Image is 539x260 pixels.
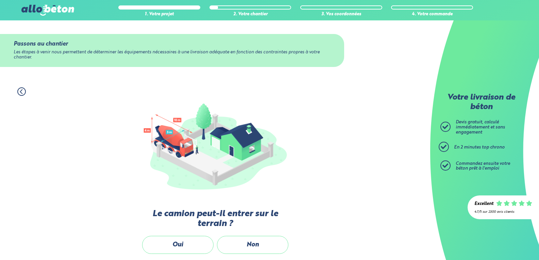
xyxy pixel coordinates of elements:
[456,120,505,134] span: Devis gratuit, calculé immédiatement et sans engagement
[118,12,200,17] div: 1. Votre projet
[456,161,510,171] span: Commandez ensuite votre béton prêt à l'emploi
[478,233,532,253] iframe: Help widget launcher
[209,12,291,17] div: 2. Votre chantier
[21,5,74,16] img: allobéton
[14,50,330,60] div: Les étapes à venir nous permettent de déterminer les équipements nécessaires à une livraison adéq...
[454,145,505,150] span: En 2 minutes top chrono
[217,236,288,254] label: Non
[442,93,520,112] p: Votre livraison de béton
[474,210,532,214] div: 4.7/5 sur 2300 avis clients
[142,236,214,254] label: Oui
[14,41,330,47] div: Passons au chantier
[300,12,382,17] div: 3. Vos coordonnées
[140,209,290,229] label: Le camion peut-il entrer sur le terrain ?
[474,202,493,207] div: Excellent
[391,12,473,17] div: 4. Votre commande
